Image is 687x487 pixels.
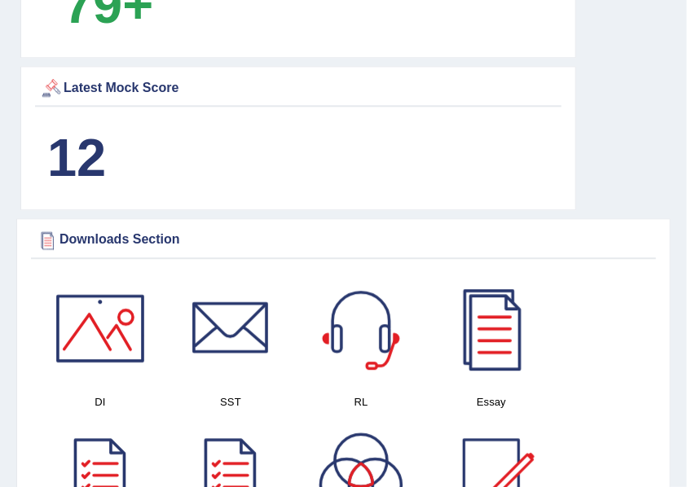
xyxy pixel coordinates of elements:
div: Downloads Section [35,228,652,252]
h4: RL [304,393,418,410]
b: 12 [47,128,106,187]
h4: SST [174,393,288,410]
h4: Essay [434,393,548,410]
div: Latest Mock Score [39,76,557,100]
h4: DI [43,393,157,410]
